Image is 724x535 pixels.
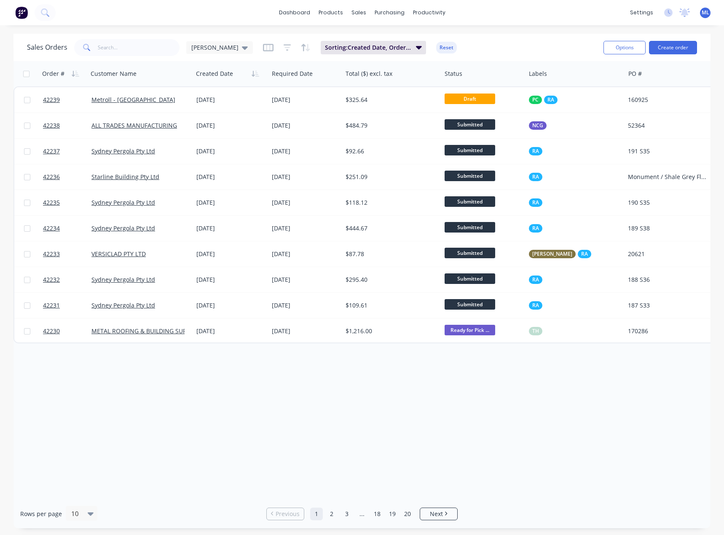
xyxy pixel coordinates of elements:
[43,139,91,164] a: 42237
[272,96,339,104] div: [DATE]
[43,224,60,233] span: 42234
[346,198,433,207] div: $118.12
[275,6,314,19] a: dashboard
[43,173,60,181] span: 42236
[314,6,347,19] div: products
[409,6,450,19] div: productivity
[529,70,547,78] div: Labels
[445,273,495,284] span: Submitted
[529,224,542,233] button: RA
[532,224,539,233] span: RA
[276,510,300,518] span: Previous
[347,6,370,19] div: sales
[529,301,542,310] button: RA
[346,224,433,233] div: $444.67
[263,508,461,520] ul: Pagination
[346,173,433,181] div: $251.09
[532,198,539,207] span: RA
[310,508,323,520] a: Page 1 is your current page
[532,96,539,104] span: PC
[196,96,265,104] div: [DATE]
[445,119,495,130] span: Submitted
[445,94,495,104] span: Draft
[91,224,155,232] a: Sydney Pergola Pty Ltd
[581,250,588,258] span: RA
[547,96,554,104] span: RA
[196,327,265,335] div: [DATE]
[628,173,708,181] div: Monument / Shale Grey Flashings
[43,267,91,292] a: 42232
[98,39,180,56] input: Search...
[445,196,495,207] span: Submitted
[346,147,433,155] div: $92.66
[20,510,62,518] span: Rows per page
[43,198,60,207] span: 42235
[346,301,433,310] div: $109.61
[628,301,708,310] div: 187 S33
[445,222,495,233] span: Submitted
[43,121,60,130] span: 42238
[529,173,542,181] button: RA
[43,147,60,155] span: 42237
[532,250,572,258] span: [PERSON_NAME]
[272,173,339,181] div: [DATE]
[196,301,265,310] div: [DATE]
[43,190,91,215] a: 42235
[43,96,60,104] span: 42239
[532,173,539,181] span: RA
[445,299,495,310] span: Submitted
[91,96,175,104] a: Metroll - [GEOGRAPHIC_DATA]
[43,87,91,112] a: 42239
[628,198,708,207] div: 190 S35
[42,70,64,78] div: Order #
[529,327,542,335] button: TH
[91,250,146,258] a: VERSICLAD PTY LTD
[628,250,708,258] div: 20621
[532,276,539,284] span: RA
[27,43,67,51] h1: Sales Orders
[272,250,339,258] div: [DATE]
[430,510,443,518] span: Next
[196,121,265,130] div: [DATE]
[529,96,558,104] button: PCRA
[91,121,177,129] a: ALL TRADES MANUFACTURING
[43,241,91,267] a: 42233
[196,276,265,284] div: [DATE]
[628,276,708,284] div: 188 S36
[386,508,399,520] a: Page 19
[267,510,304,518] a: Previous page
[43,318,91,344] a: 42230
[532,147,539,155] span: RA
[445,70,462,78] div: Status
[401,508,414,520] a: Page 20
[346,96,433,104] div: $325.64
[532,327,539,335] span: TH
[272,198,339,207] div: [DATE]
[43,250,60,258] span: 42233
[628,121,708,130] div: 52364
[529,276,542,284] button: RA
[356,508,368,520] a: Jump forward
[91,301,155,309] a: Sydney Pergola Pty Ltd
[196,250,265,258] div: [DATE]
[272,276,339,284] div: [DATE]
[529,121,547,130] button: NCG
[445,325,495,335] span: Ready for Pick ...
[420,510,457,518] a: Next page
[649,41,697,54] button: Create order
[529,198,542,207] button: RA
[370,6,409,19] div: purchasing
[626,6,657,19] div: settings
[445,171,495,181] span: Submitted
[43,216,91,241] a: 42234
[91,70,137,78] div: Customer Name
[346,327,433,335] div: $1,216.00
[272,147,339,155] div: [DATE]
[445,145,495,155] span: Submitted
[325,508,338,520] a: Page 2
[346,276,433,284] div: $295.40
[43,276,60,284] span: 42232
[532,301,539,310] span: RA
[43,301,60,310] span: 42231
[15,6,28,19] img: Factory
